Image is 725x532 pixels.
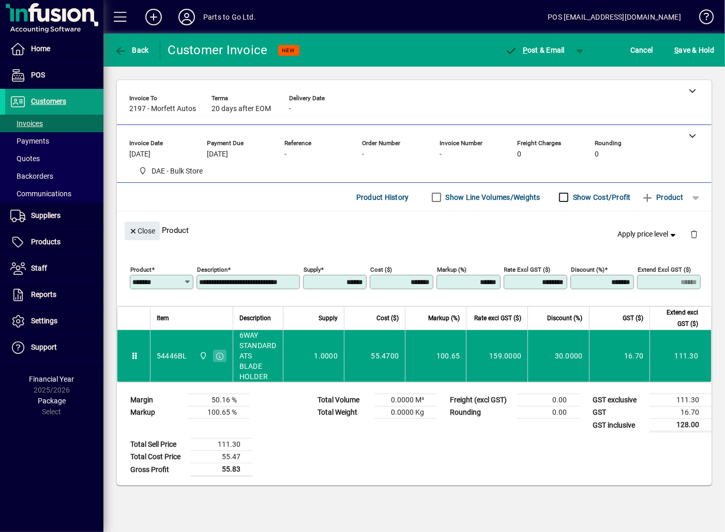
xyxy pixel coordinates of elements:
[125,222,160,240] button: Close
[10,119,43,128] span: Invoices
[636,188,688,207] button: Product
[134,165,207,178] span: DAE - Bulk Store
[356,189,409,206] span: Product History
[374,406,436,419] td: 0.0000 Kg
[5,36,103,62] a: Home
[312,406,374,419] td: Total Weight
[587,419,650,432] td: GST inclusive
[650,406,712,419] td: 16.70
[500,41,570,59] button: Post & Email
[191,451,253,463] td: 55.47
[31,44,50,53] span: Home
[168,42,268,58] div: Customer Invoice
[445,394,517,406] td: Freight (excl GST)
[129,105,196,113] span: 2197 - Morfett Autos
[445,406,517,419] td: Rounding
[517,406,579,419] td: 0.00
[130,266,152,273] mat-label: Product
[31,264,47,272] span: Staff
[103,41,160,59] app-page-header-button: Back
[31,97,66,105] span: Customers
[239,312,271,324] span: Description
[5,203,103,229] a: Suppliers
[282,47,295,54] span: NEW
[571,192,631,202] label: Show Cost/Profit
[523,46,527,54] span: P
[319,312,338,324] span: Supply
[31,211,61,220] span: Suppliers
[595,150,599,159] span: 0
[239,330,277,382] span: 6WAY STANDARD ATS BLADE HOLDER
[10,137,49,145] span: Payments
[137,8,170,26] button: Add
[125,394,187,406] td: Margin
[187,406,249,419] td: 100.65 %
[691,2,712,36] a: Knowledge Base
[31,238,61,246] span: Products
[650,394,712,406] td: 111.30
[129,150,150,159] span: [DATE]
[440,150,442,159] span: -
[405,330,466,382] td: 100.65
[517,150,521,159] span: 0
[614,225,682,244] button: Apply price level
[370,266,392,273] mat-label: Cost ($)
[191,439,253,451] td: 111.30
[125,439,191,451] td: Total Sell Price
[587,394,650,406] td: GST exclusive
[548,9,681,25] div: POS [EMAIL_ADDRESS][DOMAIN_NAME]
[589,330,650,382] td: 16.70
[284,150,286,159] span: -
[29,375,74,383] span: Financial Year
[473,351,521,361] div: 159.0000
[650,330,711,382] td: 111.30
[157,312,169,324] span: Item
[10,154,40,163] span: Quotes
[5,229,103,255] a: Products
[31,71,45,79] span: POS
[623,312,643,324] span: GST ($)
[114,46,149,54] span: Back
[527,330,588,382] td: 30.0000
[5,62,103,88] a: POS
[10,190,71,198] span: Communications
[641,189,683,206] span: Product
[5,132,103,150] a: Payments
[505,46,565,54] span: ost & Email
[374,394,436,406] td: 0.0000 M³
[207,150,228,159] span: [DATE]
[197,266,228,273] mat-label: Description
[304,266,321,273] mat-label: Supply
[187,394,249,406] td: 50.16 %
[674,42,714,58] span: ave & Hold
[152,166,203,177] span: DAE - Bulk Store
[674,46,678,54] span: S
[5,115,103,132] a: Invoices
[352,188,413,207] button: Product History
[157,351,187,361] div: 54446BL
[125,406,187,419] td: Markup
[650,419,712,432] td: 128.00
[5,282,103,308] a: Reports
[112,41,152,59] button: Back
[31,343,57,351] span: Support
[312,394,374,406] td: Total Volume
[428,312,460,324] span: Markup (%)
[122,226,162,235] app-page-header-button: Close
[376,312,399,324] span: Cost ($)
[587,406,650,419] td: GST
[344,330,405,382] td: 55.4700
[618,229,678,240] span: Apply price level
[5,308,103,334] a: Settings
[289,105,291,113] span: -
[10,172,53,180] span: Backorders
[38,397,66,405] span: Package
[630,42,653,58] span: Cancel
[170,8,203,26] button: Profile
[314,351,338,361] span: 1.0000
[129,223,156,240] span: Close
[212,105,271,113] span: 20 days after EOM
[31,290,56,299] span: Reports
[548,312,583,324] span: Discount (%)
[125,463,191,476] td: Gross Profit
